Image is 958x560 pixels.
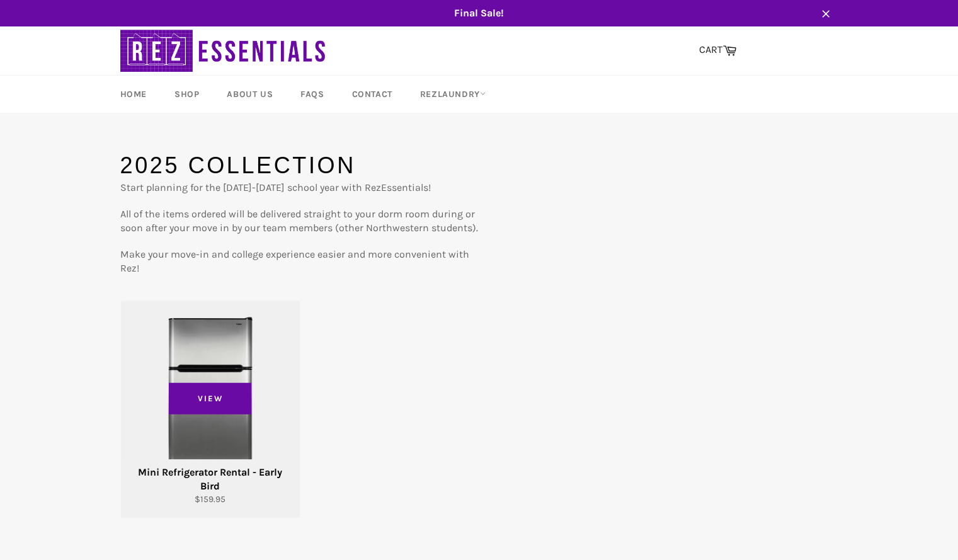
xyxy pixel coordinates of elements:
[120,181,479,195] p: Start planning for the [DATE]-[DATE] school year with RezEssentials!
[120,150,479,181] h1: 2025 Collection
[128,466,292,493] div: Mini Refrigerator Rental - Early Bird
[108,6,851,20] span: Final Sale!
[162,76,212,113] a: Shop
[214,76,285,113] a: About Us
[408,76,498,113] a: RezLaundry
[120,248,479,275] p: Make your move-in and college experience easier and more convenient with Rez!
[693,37,743,64] a: CART
[120,300,300,518] a: Mini Refrigerator Rental - Early Bird Mini Refrigerator Rental - Early Bird $159.95 View
[339,76,405,113] a: Contact
[169,383,252,414] span: View
[288,76,336,113] a: FAQs
[108,76,159,113] a: Home
[120,26,328,75] img: RezEssentials
[120,207,479,235] p: All of the items ordered will be delivered straight to your dorm room during or soon after your m...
